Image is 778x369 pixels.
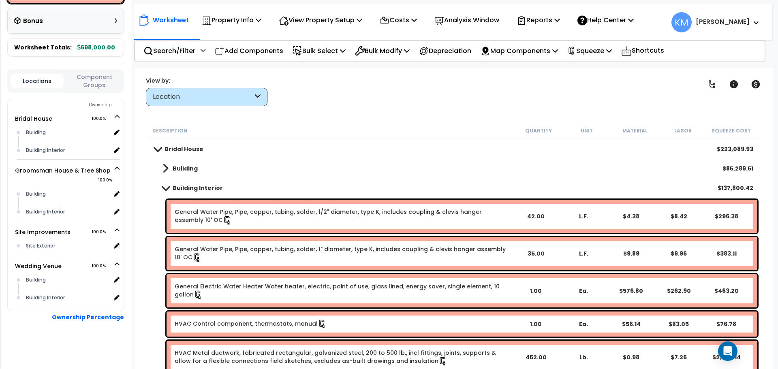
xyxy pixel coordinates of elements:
[656,287,701,295] div: $262.90
[146,77,267,85] div: View by:
[52,313,124,321] b: Ownership Percentage
[513,250,559,258] div: 35.00
[419,45,471,56] p: Depreciation
[11,74,64,88] button: Locations
[153,92,253,102] div: Location
[718,341,737,361] div: Open Intercom Messenger
[92,227,113,237] span: 100.0%
[24,241,111,251] div: Site Exterior
[92,261,113,271] span: 100.0%
[608,320,654,328] div: $56.14
[152,128,187,134] small: Description
[24,275,111,285] div: Building
[434,15,499,26] p: Analysis Window
[175,245,511,262] a: Individual Item
[513,320,559,328] div: 1.00
[703,250,749,258] div: $383.11
[175,320,327,328] a: Individual Item
[24,189,111,199] div: Building
[173,184,223,192] b: Building Interior
[703,353,749,361] div: $2,054.14
[656,353,701,361] div: $7.26
[415,41,476,60] div: Depreciation
[293,45,346,56] p: Bulk Select
[175,282,511,299] a: Individual Item
[561,250,607,258] div: L.F.
[173,164,198,173] b: Building
[210,41,288,60] div: Add Components
[202,15,261,26] p: Property Info
[561,287,607,295] div: Ea.
[24,207,111,217] div: Building Interior
[567,45,612,56] p: Squeeze
[696,17,750,26] b: [PERSON_NAME]
[608,353,654,361] div: $0.98
[577,15,634,26] p: Help Center
[153,15,189,26] p: Worksheet
[24,145,111,155] div: Building Interior
[608,212,654,220] div: $4.38
[718,184,753,192] div: $137,800.42
[703,212,749,220] div: $296.38
[165,145,203,153] b: Bridal House
[656,250,701,258] div: $9.96
[175,208,511,225] a: Individual Item
[621,45,664,57] p: Shortcuts
[380,15,417,26] p: Costs
[355,45,410,56] p: Bulk Modify
[525,128,552,134] small: Quantity
[98,175,120,185] span: 100.0%
[215,45,283,56] p: Add Components
[513,287,559,295] div: 1.00
[92,114,113,124] span: 100.0%
[513,212,559,220] div: 42.00
[68,73,121,90] button: Component Groups
[24,293,111,303] div: Building Interior
[656,320,701,328] div: $83.05
[703,320,749,328] div: $76.78
[23,18,43,25] h3: Bonus
[279,15,362,26] p: View Property Setup
[608,250,654,258] div: $9.89
[24,100,124,110] div: Ownership
[703,287,749,295] div: $463.20
[481,45,558,56] p: Map Components
[561,320,607,328] div: Ea.
[674,128,692,134] small: Labor
[622,128,648,134] small: Material
[617,41,669,61] div: Shortcuts
[14,43,72,51] span: Worksheet Totals:
[561,353,607,361] div: Lb.
[15,115,52,123] a: Bridal House 100.0%
[712,128,751,134] small: Squeeze Cost
[24,128,111,137] div: Building
[15,262,62,270] a: Wedding Venue 100.0%
[77,43,115,51] b: 698,000.00
[581,128,593,134] small: Unit
[513,353,559,361] div: 452.00
[15,228,71,236] a: Site Improvements 100.0%
[15,166,111,175] a: Groomsman House & Tree Shop 100.0%
[717,145,753,153] div: $223,089.93
[143,45,195,56] p: Search/Filter
[175,349,511,366] a: Individual Item
[608,287,654,295] div: $576.80
[671,12,692,32] span: KM
[517,15,560,26] p: Reports
[561,212,607,220] div: L.F.
[722,164,753,173] div: $85,289.51
[656,212,701,220] div: $8.42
